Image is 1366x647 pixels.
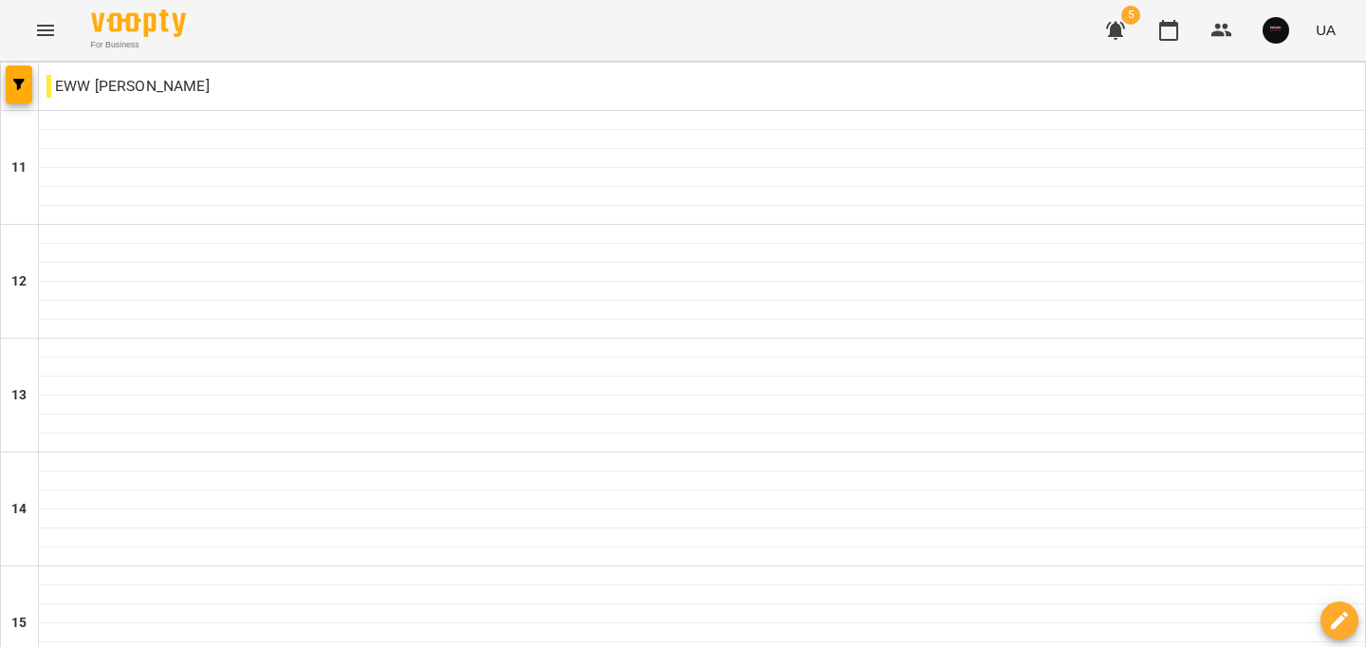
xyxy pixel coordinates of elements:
p: EWW [PERSON_NAME] [46,75,210,98]
h6: 11 [11,157,27,178]
h6: 13 [11,385,27,406]
span: For Business [91,39,186,51]
span: UA [1316,20,1336,40]
button: Menu [23,8,68,53]
h6: 14 [11,499,27,520]
img: Voopty Logo [91,9,186,37]
h6: 12 [11,271,27,292]
img: 5eed76f7bd5af536b626cea829a37ad3.jpg [1263,17,1289,44]
h6: 15 [11,613,27,634]
button: UA [1308,12,1343,47]
span: 5 [1121,6,1140,25]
